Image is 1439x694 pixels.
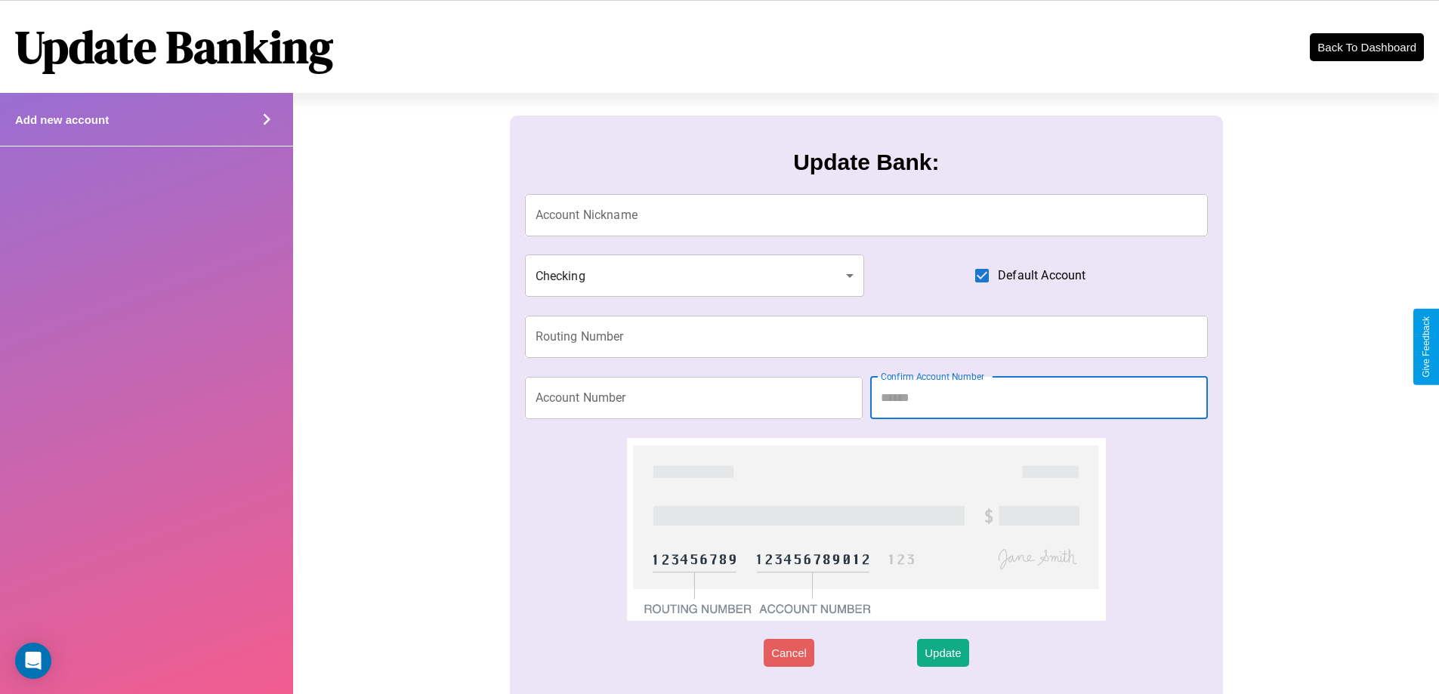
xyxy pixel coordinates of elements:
[764,639,814,667] button: Cancel
[15,643,51,679] div: Open Intercom Messenger
[525,254,865,297] div: Checking
[793,150,939,175] h3: Update Bank:
[15,16,333,78] h1: Update Banking
[1421,316,1431,378] div: Give Feedback
[15,113,109,126] h4: Add new account
[998,267,1085,285] span: Default Account
[627,438,1105,621] img: check
[917,639,968,667] button: Update
[881,370,984,383] label: Confirm Account Number
[1310,33,1424,61] button: Back To Dashboard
